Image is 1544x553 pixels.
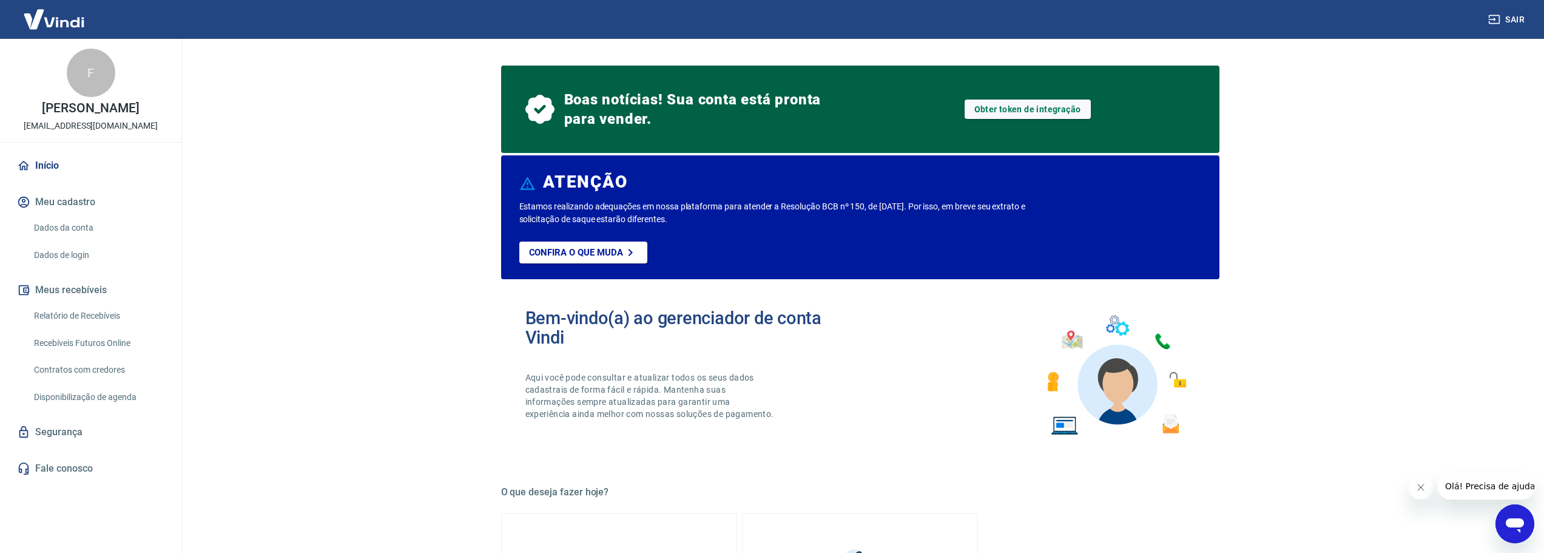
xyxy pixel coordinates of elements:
[29,304,167,328] a: Relatório de Recebíveis
[24,120,158,132] p: [EMAIL_ADDRESS][DOMAIN_NAME]
[29,331,167,356] a: Recebíveis Futuros Online
[15,419,167,446] a: Segurança
[15,152,167,179] a: Início
[1438,473,1534,500] iframe: Mensagem da empresa
[15,1,93,38] img: Vindi
[501,486,1219,498] h5: O que deseja fazer hoje?
[543,176,627,188] h6: ATENÇÃO
[15,455,167,482] a: Fale conosco
[7,8,102,18] span: Olá! Precisa de ajuda?
[965,100,1091,119] a: Obter token de integração
[525,308,860,347] h2: Bem-vindo(a) ao gerenciador de conta Vindi
[529,247,623,258] p: Confira o que muda
[29,215,167,240] a: Dados da conta
[519,242,647,263] a: Confira o que muda
[15,189,167,215] button: Meu cadastro
[29,358,167,382] a: Contratos com credores
[1495,504,1534,543] iframe: Botão para abrir a janela de mensagens
[15,277,167,304] button: Meus recebíveis
[1036,308,1195,443] img: Imagem de um avatar masculino com diversos icones exemplificando as funcionalidades do gerenciado...
[1486,8,1529,31] button: Sair
[1409,475,1433,500] iframe: Fechar mensagem
[29,243,167,268] a: Dados de login
[564,90,826,129] span: Boas notícias! Sua conta está pronta para vender.
[67,49,115,97] div: F
[525,371,777,420] p: Aqui você pode consultar e atualizar todos os seus dados cadastrais de forma fácil e rápida. Mant...
[519,200,1065,226] p: Estamos realizando adequações em nossa plataforma para atender a Resolução BCB nº 150, de [DATE]....
[42,102,139,115] p: [PERSON_NAME]
[29,385,167,410] a: Disponibilização de agenda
